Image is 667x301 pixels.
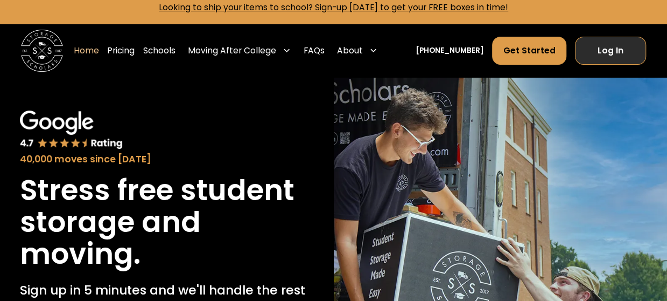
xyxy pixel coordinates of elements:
[20,111,123,150] img: Google 4.7 star rating
[184,36,295,66] div: Moving After College
[107,36,135,66] a: Pricing
[74,36,99,66] a: Home
[20,152,313,166] div: 40,000 moves since [DATE]
[333,36,382,66] div: About
[20,175,313,270] h1: Stress free student storage and moving.
[143,36,175,66] a: Schools
[337,44,363,57] div: About
[416,45,484,56] a: [PHONE_NUMBER]
[188,44,276,57] div: Moving After College
[159,2,508,13] a: Looking to ship your items to school? Sign-up [DATE] to get your FREE boxes in time!
[492,37,566,65] a: Get Started
[21,30,63,72] img: Storage Scholars main logo
[304,36,325,66] a: FAQs
[575,37,646,65] a: Log In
